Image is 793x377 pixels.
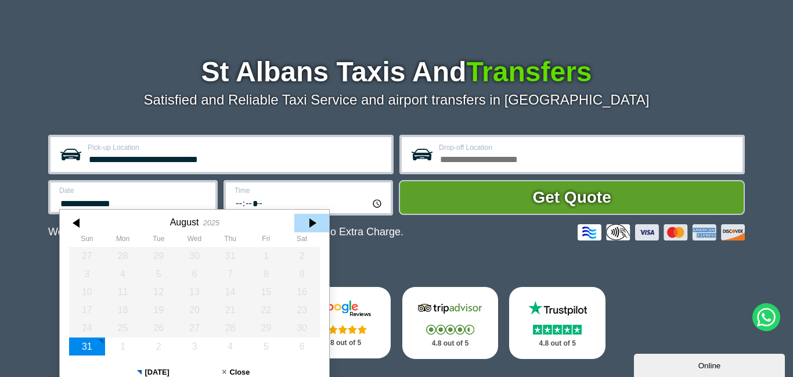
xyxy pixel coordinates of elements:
[248,235,284,246] th: Friday
[140,265,176,283] div: 05 August 2025
[533,325,582,335] img: Stars
[212,337,248,356] div: 04 September 2025
[212,283,248,301] div: 14 August 2025
[248,337,284,356] div: 05 September 2025
[176,235,212,246] th: Wednesday
[203,218,219,227] div: 2025
[69,319,105,337] div: 24 August 2025
[402,287,499,359] a: Tripadvisor Stars 4.8 out of 5
[140,319,176,337] div: 26 August 2025
[284,301,320,319] div: 23 August 2025
[176,319,212,337] div: 27 August 2025
[284,235,320,246] th: Saturday
[88,144,384,151] label: Pick-up Location
[176,247,212,265] div: 30 July 2025
[59,187,208,194] label: Date
[284,283,320,301] div: 16 August 2025
[235,187,384,194] label: Time
[140,247,176,265] div: 29 July 2025
[248,283,284,301] div: 15 August 2025
[212,319,248,337] div: 28 August 2025
[140,235,176,246] th: Tuesday
[140,301,176,319] div: 19 August 2025
[248,247,284,265] div: 01 August 2025
[248,265,284,283] div: 08 August 2025
[426,325,474,335] img: Stars
[176,301,212,319] div: 20 August 2025
[248,319,284,337] div: 29 August 2025
[212,265,248,283] div: 07 August 2025
[69,265,105,283] div: 03 August 2025
[48,226,403,238] p: We Now Accept Card & Contactless Payment In
[248,301,284,319] div: 22 August 2025
[319,325,367,334] img: Stars
[48,58,745,86] h1: St Albans Taxis And
[466,56,592,87] span: Transfers
[176,265,212,283] div: 06 August 2025
[170,217,199,228] div: August
[415,300,485,317] img: Tripadvisor
[69,235,105,246] th: Sunday
[399,180,745,215] button: Get Quote
[69,301,105,319] div: 17 August 2025
[295,287,391,358] a: Google Stars 4.8 out of 5
[69,337,105,356] div: 31 August 2025
[176,337,212,356] div: 03 September 2025
[284,337,320,356] div: 06 September 2025
[140,283,176,301] div: 12 August 2025
[105,265,141,283] div: 04 August 2025
[578,224,745,240] img: Credit And Debit Cards
[48,92,745,108] p: Satisfied and Reliable Taxi Service and airport transfers in [GEOGRAPHIC_DATA]
[176,283,212,301] div: 13 August 2025
[212,247,248,265] div: 31 July 2025
[284,247,320,265] div: 02 August 2025
[105,283,141,301] div: 11 August 2025
[439,144,736,151] label: Drop-off Location
[105,235,141,246] th: Monday
[415,336,486,351] p: 4.8 out of 5
[69,283,105,301] div: 10 August 2025
[284,265,320,283] div: 09 August 2025
[212,235,248,246] th: Thursday
[105,337,141,356] div: 01 September 2025
[212,301,248,319] div: 21 August 2025
[105,301,141,319] div: 18 August 2025
[509,287,605,359] a: Trustpilot Stars 4.8 out of 5
[522,300,592,317] img: Trustpilot
[284,319,320,337] div: 30 August 2025
[522,336,593,351] p: 4.8 out of 5
[308,300,378,317] img: Google
[308,336,379,350] p: 4.8 out of 5
[69,247,105,265] div: 27 July 2025
[634,351,787,377] iframe: chat widget
[105,319,141,337] div: 25 August 2025
[271,226,403,238] span: The Car at No Extra Charge.
[105,247,141,265] div: 28 July 2025
[140,337,176,356] div: 02 September 2025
